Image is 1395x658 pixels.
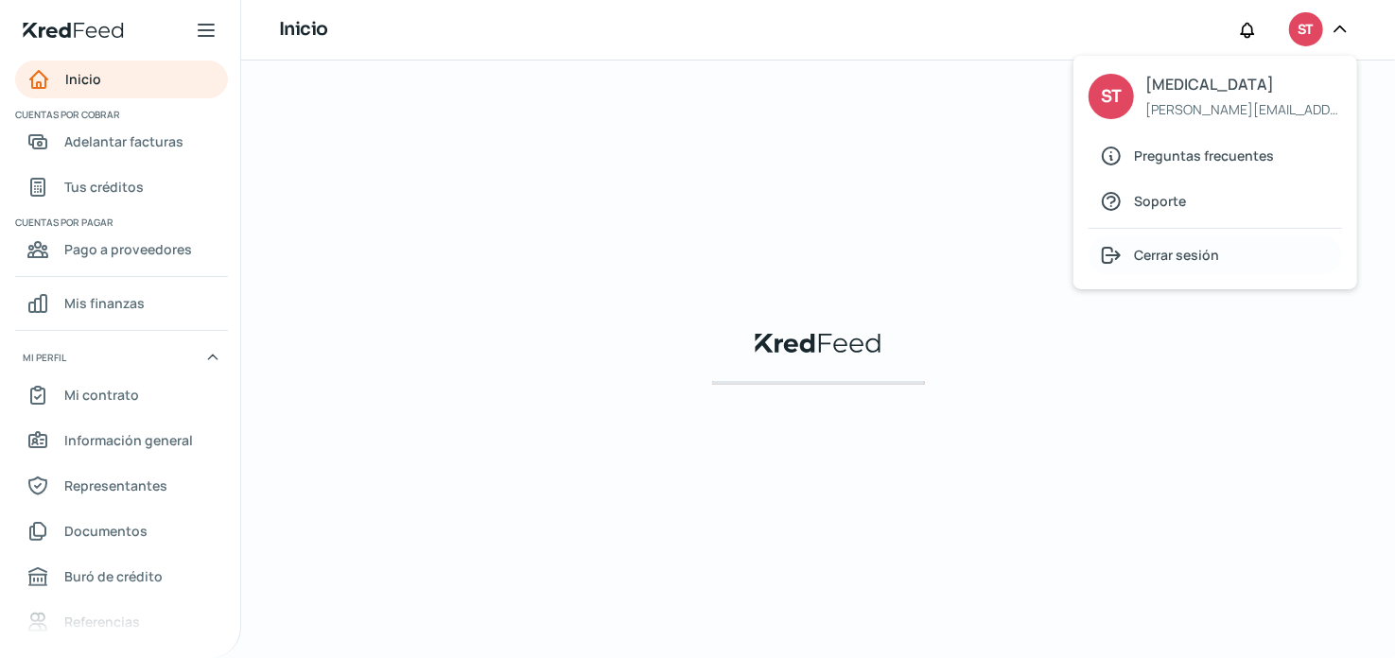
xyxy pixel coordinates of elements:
[64,474,167,497] span: Representantes
[64,610,140,633] span: Referencias
[15,106,225,123] span: Cuentas por cobrar
[1145,71,1341,98] span: [MEDICAL_DATA]
[279,16,328,43] h1: Inicio
[15,61,228,98] a: Inicio
[15,231,228,268] a: Pago a proveedores
[15,558,228,596] a: Buró de crédito
[64,428,193,452] span: Información general
[64,175,144,199] span: Tus créditos
[64,564,163,588] span: Buró de crédito
[64,237,192,261] span: Pago a proveedores
[65,67,101,91] span: Inicio
[64,383,139,407] span: Mi contrato
[15,467,228,505] a: Representantes
[15,285,228,322] a: Mis finanzas
[1134,144,1274,167] span: Preguntas frecuentes
[23,349,66,366] span: Mi perfil
[15,512,228,550] a: Documentos
[1101,82,1121,112] span: ST
[1145,97,1341,121] span: [PERSON_NAME][EMAIL_ADDRESS][PERSON_NAME][MEDICAL_DATA][DOMAIN_NAME]
[64,130,183,153] span: Adelantar facturas
[1134,189,1186,213] span: Soporte
[1134,243,1219,267] span: Cerrar sesión
[15,422,228,459] a: Información general
[15,376,228,414] a: Mi contrato
[1299,19,1314,42] span: ST
[15,168,228,206] a: Tus créditos
[15,214,225,231] span: Cuentas por pagar
[64,519,148,543] span: Documentos
[15,603,228,641] a: Referencias
[64,291,145,315] span: Mis finanzas
[15,123,228,161] a: Adelantar facturas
